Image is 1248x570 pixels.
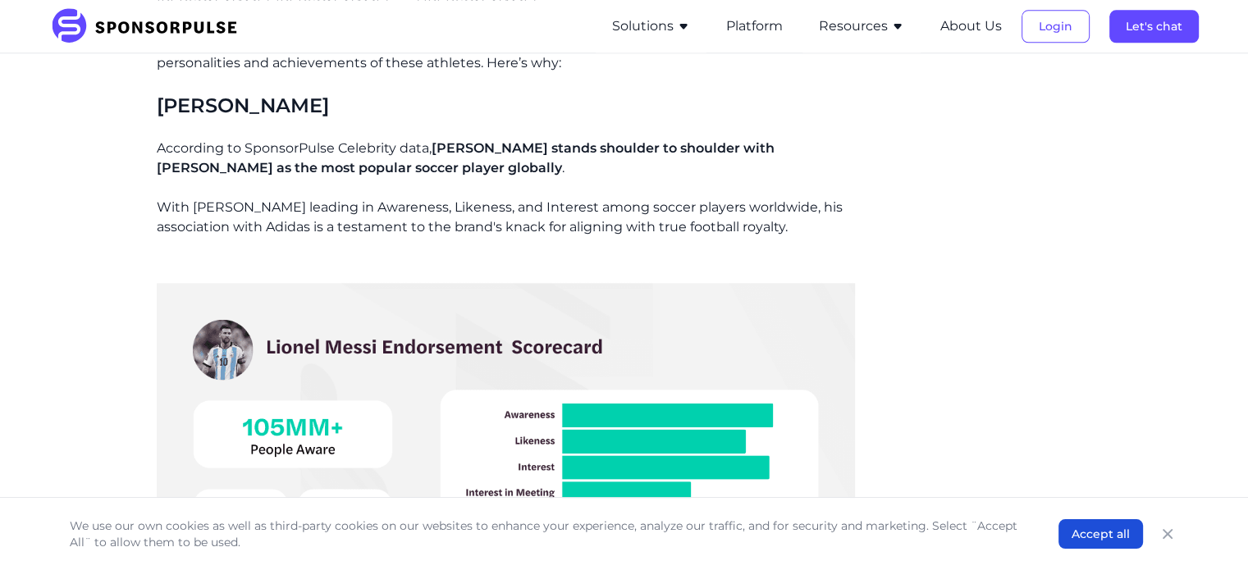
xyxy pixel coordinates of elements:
[726,19,783,34] a: Platform
[70,518,1026,550] p: We use our own cookies as well as third-party cookies on our websites to enhance your experience,...
[157,34,855,73] p: The brand carefully crafts these partnerships and collaborations to align Adidas' values with the...
[1022,10,1090,43] button: Login
[1109,19,1199,34] a: Let's chat
[157,139,855,178] p: According to SponsorPulse Celebrity data, .
[612,16,690,36] button: Solutions
[1109,10,1199,43] button: Let's chat
[819,16,904,36] button: Resources
[726,16,783,36] button: Platform
[1022,19,1090,34] a: Login
[157,198,855,237] p: With [PERSON_NAME] leading in Awareness, Likeness, and Interest among soccer players worldwide, h...
[1058,519,1143,549] button: Accept all
[940,19,1002,34] a: About Us
[50,8,249,44] img: SponsorPulse
[157,140,775,176] span: [PERSON_NAME] stands shoulder to shoulder with [PERSON_NAME] as the most popular soccer player gl...
[1166,491,1248,570] iframe: Chat Widget
[1156,522,1179,545] button: Close
[157,93,329,117] span: [PERSON_NAME]
[940,16,1002,36] button: About Us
